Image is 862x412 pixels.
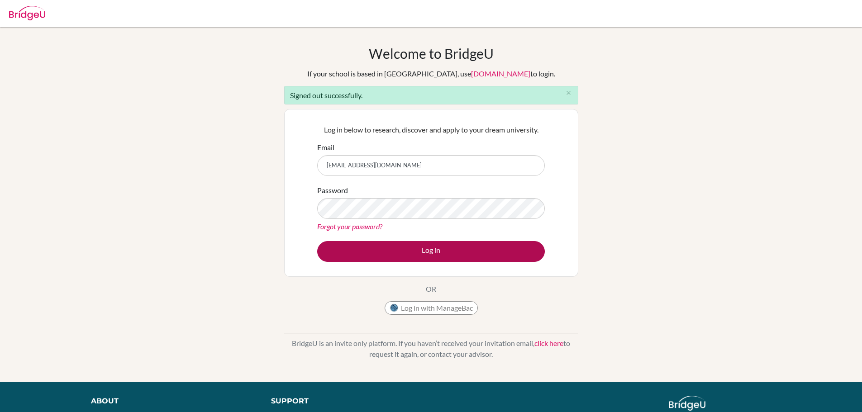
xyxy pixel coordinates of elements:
p: OR [426,284,436,294]
label: Password [317,185,348,196]
label: Email [317,142,334,153]
i: close [565,90,572,96]
h1: Welcome to BridgeU [369,45,494,62]
a: [DOMAIN_NAME] [471,69,530,78]
div: Support [271,396,420,407]
button: Close [560,86,578,100]
img: logo_white@2x-f4f0deed5e89b7ecb1c2cc34c3e3d731f90f0f143d5ea2071677605dd97b5244.png [669,396,705,411]
button: Log in [317,241,545,262]
div: About [91,396,251,407]
img: Bridge-U [9,6,45,20]
div: Signed out successfully. [284,86,578,104]
a: click here [534,339,563,347]
button: Log in with ManageBac [385,301,478,315]
p: Log in below to research, discover and apply to your dream university. [317,124,545,135]
p: BridgeU is an invite only platform. If you haven’t received your invitation email, to request it ... [284,338,578,360]
a: Forgot your password? [317,222,382,231]
div: If your school is based in [GEOGRAPHIC_DATA], use to login. [307,68,555,79]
